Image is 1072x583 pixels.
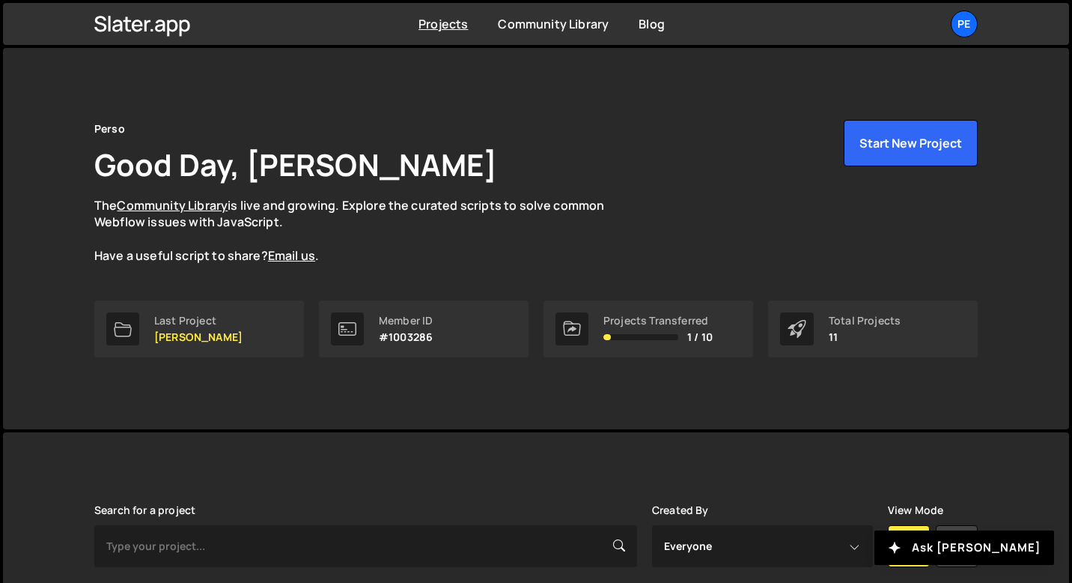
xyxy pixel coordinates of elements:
[687,331,713,343] span: 1 / 10
[94,144,497,185] h1: Good Day, [PERSON_NAME]
[498,16,609,32] a: Community Library
[268,247,315,264] a: Email us
[379,331,433,343] p: #1003286
[94,300,304,357] a: Last Project [PERSON_NAME]
[418,16,468,32] a: Projects
[117,197,228,214] a: Community Library
[639,16,665,32] a: Blog
[94,525,637,567] input: Type your project...
[951,10,978,37] a: Pe
[652,504,709,516] label: Created By
[888,504,943,516] label: View Mode
[603,315,713,327] div: Projects Transferred
[94,197,633,265] p: The is live and growing. Explore the curated scripts to solve common Webflow issues with JavaScri...
[94,504,195,516] label: Search for a project
[379,315,433,327] div: Member ID
[829,315,901,327] div: Total Projects
[154,315,243,327] div: Last Project
[874,531,1054,565] button: Ask [PERSON_NAME]
[844,120,978,166] button: Start New Project
[829,331,901,343] p: 11
[94,120,125,138] div: Perso
[154,331,243,343] p: [PERSON_NAME]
